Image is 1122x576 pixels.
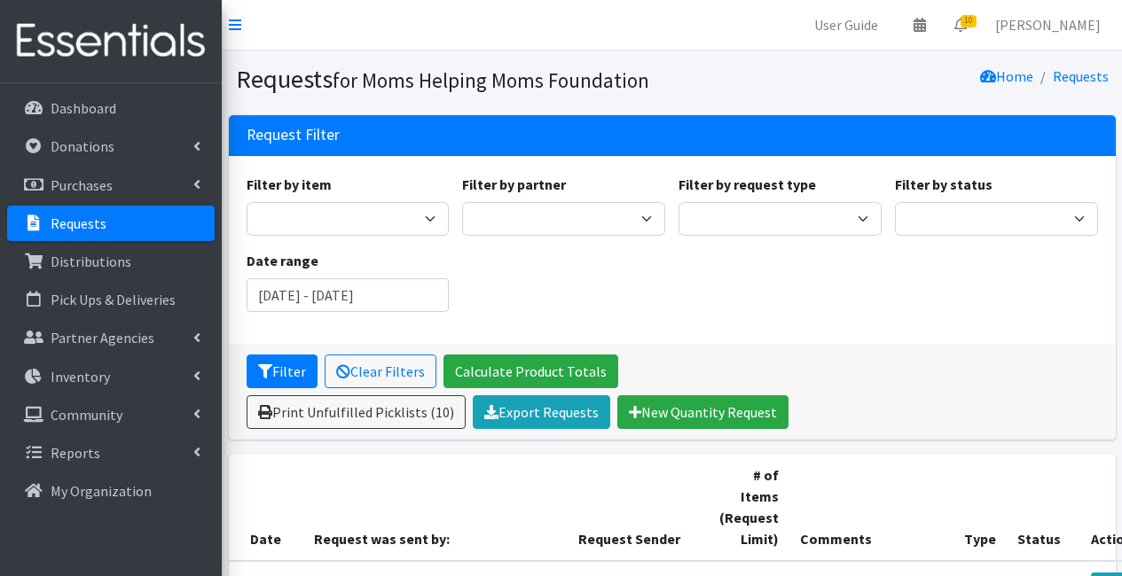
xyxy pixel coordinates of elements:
[980,67,1033,85] a: Home
[247,278,450,312] input: January 1, 2011 - December 31, 2011
[7,167,215,203] a: Purchases
[709,454,789,561] th: # of Items (Request Limit)
[789,454,953,561] th: Comments
[325,354,436,388] a: Clear Filters
[443,354,618,388] a: Calculate Product Totals
[303,454,568,561] th: Request was sent by:
[7,282,215,317] a: Pick Ups & Deliveries
[247,174,332,195] label: Filter by item
[7,128,215,164] a: Donations
[51,482,152,500] p: My Organization
[333,67,649,93] small: for Moms Helping Moms Foundation
[617,395,789,429] a: New Quantity Request
[462,174,566,195] label: Filter by partner
[236,64,666,95] h1: Requests
[1053,67,1109,85] a: Requests
[7,473,215,509] a: My Organization
[940,7,981,43] a: 10
[7,320,215,355] a: Partner Agencies
[51,329,154,346] p: Partner Agencies
[981,7,1115,43] a: [PERSON_NAME]
[247,354,318,388] button: Filter
[7,12,215,71] img: HumanEssentials
[679,174,816,195] label: Filter by request type
[51,368,110,385] p: Inventory
[1007,454,1081,561] th: Status
[51,214,106,232] p: Requests
[7,435,215,471] a: Reports
[7,359,215,394] a: Inventory
[568,454,709,561] th: Request Sender
[51,176,113,194] p: Purchases
[7,206,215,241] a: Requests
[7,90,215,126] a: Dashboard
[961,15,977,27] span: 10
[895,174,993,195] label: Filter by status
[247,395,466,429] a: Print Unfulfilled Picklists (10)
[51,291,176,308] p: Pick Ups & Deliveries
[51,137,114,155] p: Donations
[473,395,610,429] a: Export Requests
[51,99,116,117] p: Dashboard
[800,7,892,43] a: User Guide
[247,126,340,144] h3: Request Filter
[51,406,122,424] p: Community
[7,397,215,432] a: Community
[7,244,215,279] a: Distributions
[51,253,131,270] p: Distributions
[953,454,1007,561] th: Type
[229,454,303,561] th: Date
[51,444,100,462] p: Reports
[247,250,318,271] label: Date range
